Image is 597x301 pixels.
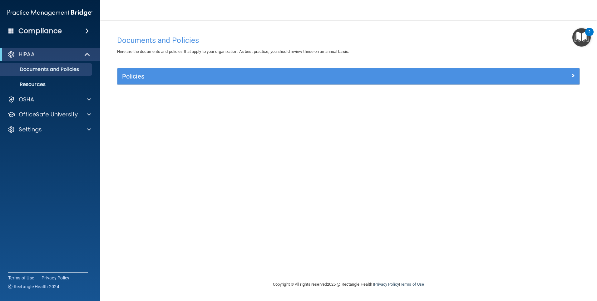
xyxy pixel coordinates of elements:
[8,283,59,290] span: Ⓒ Rectangle Health 2024
[122,73,459,80] h5: Policies
[588,32,590,40] div: 2
[572,28,591,47] button: Open Resource Center, 2 new notifications
[4,81,89,88] p: Resources
[234,274,462,294] div: Copyright © All rights reserved 2025 @ Rectangle Health | |
[42,275,70,281] a: Privacy Policy
[7,96,91,103] a: OSHA
[117,49,349,54] span: Here are the documents and policies that apply to your organization. As best practice, you should...
[400,282,424,287] a: Terms of Use
[566,258,590,282] iframe: Drift Widget Chat Controller
[7,7,92,19] img: PMB logo
[117,36,580,44] h4: Documents and Policies
[19,126,42,133] p: Settings
[19,96,34,103] p: OSHA
[7,111,91,118] a: OfficeSafe University
[19,111,78,118] p: OfficeSafe University
[122,71,575,81] a: Policies
[19,51,35,58] p: HIPAA
[18,27,62,35] h4: Compliance
[7,126,91,133] a: Settings
[4,66,89,73] p: Documents and Policies
[7,51,91,58] a: HIPAA
[374,282,399,287] a: Privacy Policy
[8,275,34,281] a: Terms of Use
